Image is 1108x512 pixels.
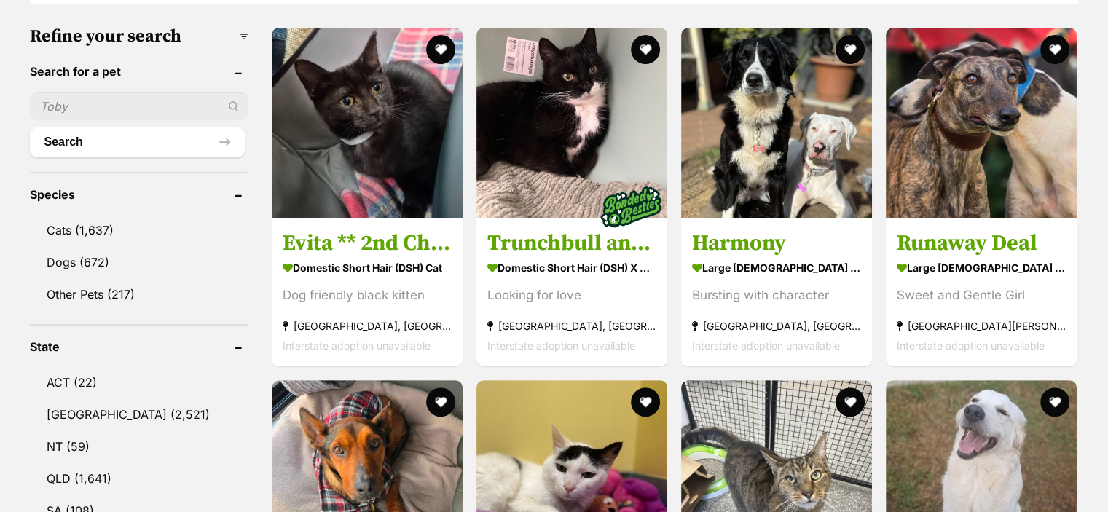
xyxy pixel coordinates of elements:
a: Other Pets (217) [30,279,248,310]
h3: Evita ** 2nd Chance Cat Rescue** [283,229,452,257]
span: Interstate adoption unavailable [283,339,431,352]
button: Search [30,127,245,157]
a: Dogs (672) [30,247,248,277]
img: Harmony - Bernese Mountain Dog x Poodle (Standard) Dog [681,28,872,218]
h3: Runaway Deal [897,229,1066,257]
header: Search for a pet [30,65,248,78]
a: [GEOGRAPHIC_DATA] (2,521) [30,399,248,430]
button: favourite [1041,387,1070,417]
strong: [GEOGRAPHIC_DATA], [GEOGRAPHIC_DATA] [487,316,656,336]
div: Looking for love [487,285,656,305]
a: ACT (22) [30,367,248,398]
h3: Harmony [692,229,861,257]
strong: large [DEMOGRAPHIC_DATA] Dog [692,257,861,278]
strong: Domestic Short Hair (DSH) Cat [283,257,452,278]
span: Interstate adoption unavailable [487,339,635,352]
button: favourite [631,387,660,417]
div: Bursting with character [692,285,861,305]
a: NT (59) [30,431,248,462]
span: Interstate adoption unavailable [897,339,1045,352]
a: Evita ** 2nd Chance Cat Rescue** Domestic Short Hair (DSH) Cat Dog friendly black kitten [GEOGRAP... [272,218,463,366]
button: favourite [836,35,865,64]
header: State [30,340,248,353]
a: QLD (1,641) [30,463,248,494]
img: bonded besties [594,170,667,243]
img: Trunchbull and Zinnia Wormwood - Domestic Short Hair (DSH) x Domestic Medium Hair (DMH) Cat [476,28,667,218]
strong: [GEOGRAPHIC_DATA], [GEOGRAPHIC_DATA] [283,316,452,336]
input: Toby [30,92,248,120]
header: Species [30,188,248,201]
span: Interstate adoption unavailable [692,339,840,352]
button: favourite [631,35,660,64]
a: Harmony large [DEMOGRAPHIC_DATA] Dog Bursting with character [GEOGRAPHIC_DATA], [GEOGRAPHIC_DATA]... [681,218,872,366]
div: Sweet and Gentle Girl [897,285,1066,305]
h3: Trunchbull and [PERSON_NAME] [487,229,656,257]
button: favourite [836,387,865,417]
button: favourite [1041,35,1070,64]
img: Runaway Deal - Greyhound Dog [886,28,1077,218]
button: favourite [426,387,455,417]
strong: Domestic Short Hair (DSH) x Domestic Medium Hair (DMH) Cat [487,257,656,278]
img: Evita ** 2nd Chance Cat Rescue** - Domestic Short Hair (DSH) Cat [272,28,463,218]
strong: [GEOGRAPHIC_DATA], [GEOGRAPHIC_DATA] [692,316,861,336]
button: favourite [426,35,455,64]
a: Trunchbull and [PERSON_NAME] Domestic Short Hair (DSH) x Domestic Medium Hair (DMH) Cat Looking f... [476,218,667,366]
strong: large [DEMOGRAPHIC_DATA] Dog [897,257,1066,278]
div: Dog friendly black kitten [283,285,452,305]
a: Cats (1,637) [30,215,248,245]
h3: Refine your search [30,26,248,47]
a: Runaway Deal large [DEMOGRAPHIC_DATA] Dog Sweet and Gentle Girl [GEOGRAPHIC_DATA][PERSON_NAME][GE... [886,218,1077,366]
strong: [GEOGRAPHIC_DATA][PERSON_NAME][GEOGRAPHIC_DATA] [897,316,1066,336]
